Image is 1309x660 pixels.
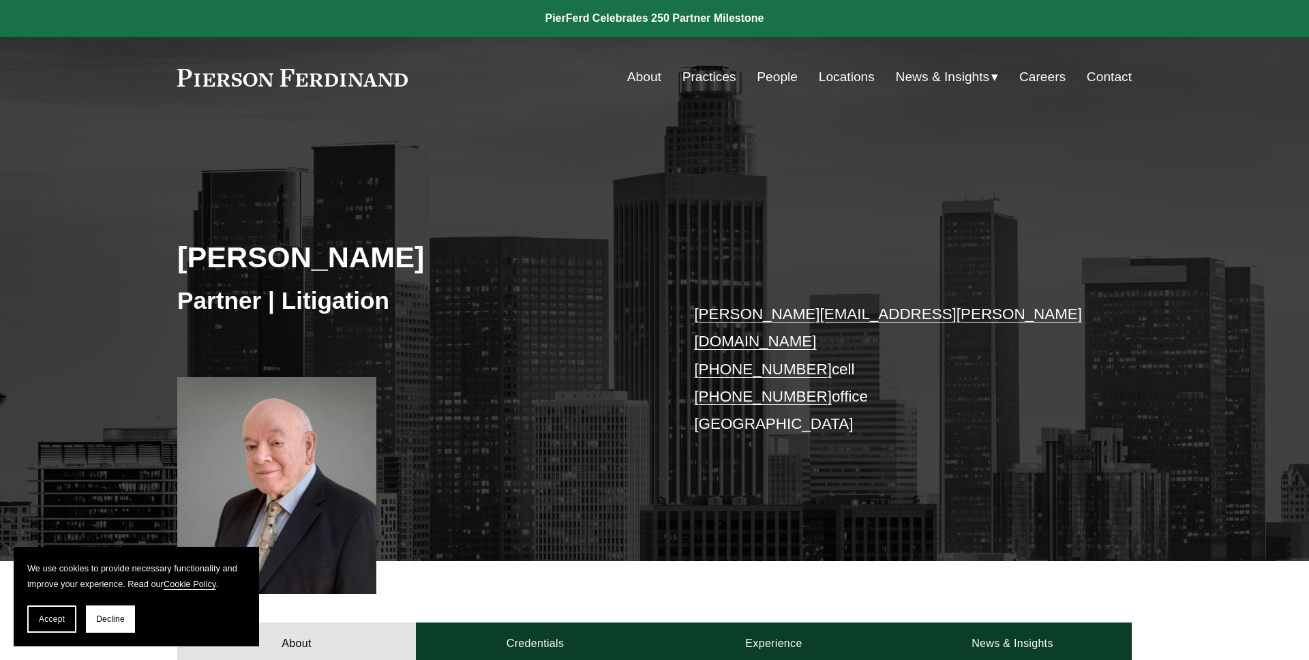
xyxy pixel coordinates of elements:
span: Decline [96,614,125,624]
a: Practices [682,64,736,90]
a: Careers [1019,64,1066,90]
a: Locations [819,64,875,90]
a: [PHONE_NUMBER] [694,388,832,405]
section: Cookie banner [14,547,259,646]
p: We use cookies to provide necessary functionality and improve your experience. Read our . [27,560,245,592]
span: News & Insights [896,65,990,89]
p: cell office [GEOGRAPHIC_DATA] [694,301,1092,438]
button: Decline [86,605,135,633]
button: Accept [27,605,76,633]
a: Cookie Policy [164,579,216,589]
a: About [627,64,661,90]
a: [PERSON_NAME][EMAIL_ADDRESS][PERSON_NAME][DOMAIN_NAME] [694,305,1082,350]
span: Accept [39,614,65,624]
h2: [PERSON_NAME] [177,239,654,275]
a: [PHONE_NUMBER] [694,361,832,378]
a: People [757,64,798,90]
a: folder dropdown [896,64,999,90]
a: Contact [1087,64,1132,90]
h3: Partner | Litigation [177,286,654,316]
